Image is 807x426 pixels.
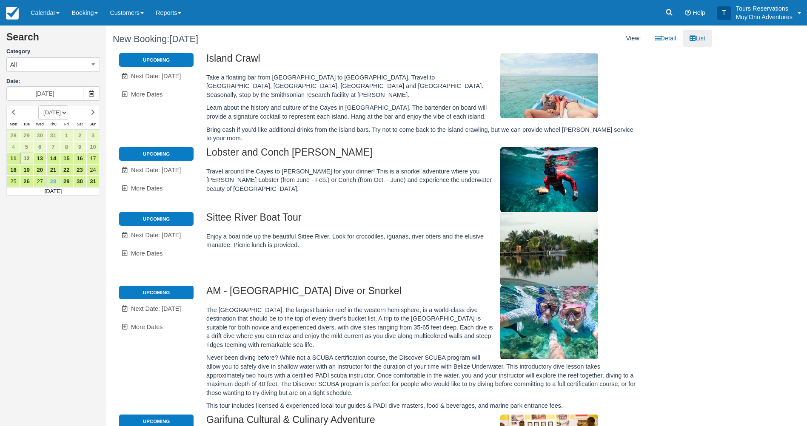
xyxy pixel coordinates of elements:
a: 30 [33,130,46,141]
a: 22 [60,164,73,176]
a: 20 [33,164,46,176]
button: All [6,57,100,72]
a: 7 [46,141,60,153]
a: 29 [20,130,33,141]
a: 3 [86,130,100,141]
a: 12 [20,153,33,164]
a: 2 [73,130,86,141]
a: 1 [60,130,73,141]
span: Next Date: [DATE] [131,167,181,173]
a: 8 [60,141,73,153]
a: 21 [46,164,60,176]
p: This tour includes licensed & experienced local tour guides & PADI dive masters, food & beverages... [206,401,638,410]
p: Take a floating bar from [GEOGRAPHIC_DATA] to [GEOGRAPHIC_DATA]. Travel to [GEOGRAPHIC_DATA], [GE... [206,73,638,99]
a: Next Date: [DATE] [119,300,194,318]
a: 9 [73,141,86,153]
th: Sun [86,120,100,129]
a: 19 [20,164,33,176]
th: Wed [33,120,46,129]
a: List [683,30,711,47]
div: T [717,6,731,20]
i: Help [685,10,691,16]
span: More Dates [131,91,163,98]
a: 16 [73,153,86,164]
a: 27 [33,176,46,187]
label: Date: [6,77,100,85]
td: [DATE] [7,187,100,196]
img: checkfront-main-nav-mini-logo.png [6,7,19,20]
span: [DATE] [169,34,198,44]
span: Next Date: [DATE] [131,73,181,80]
a: Next Date: [DATE] [119,68,194,85]
h2: Lobster and Conch [PERSON_NAME] [206,147,638,163]
a: 31 [46,130,60,141]
img: M305-1 [500,53,598,118]
li: Upcoming [119,147,194,161]
p: Enjoy a boat ride up the beautiful Sittee River. Look for crocodiles, iguanas, river otters and t... [206,232,638,250]
p: Never been diving before? While not a SCUBA certification course, the Discover SCUBA program will... [206,353,638,397]
a: 24 [86,164,100,176]
img: M307-1 [500,212,598,286]
span: More Dates [131,324,163,330]
p: Learn about the history and culture of the Cayes in [GEOGRAPHIC_DATA]. The bartender on board wil... [206,103,638,121]
th: Sat [73,120,86,129]
li: Upcoming [119,53,194,67]
h1: New Booking: [113,34,402,44]
img: M306-1 [500,147,598,212]
p: Muy'Ono Adventures [736,13,793,21]
a: 28 [46,176,60,187]
span: All [10,60,17,69]
a: 11 [7,153,20,164]
a: 10 [86,141,100,153]
a: 25 [7,176,20,187]
li: Upcoming [119,286,194,299]
a: 30 [73,176,86,187]
h2: Island Crawl [206,53,638,69]
p: Tours Reservations [736,4,793,13]
p: Travel around the Cayes to [PERSON_NAME] for your dinner! This is a snorkel adventure where you [... [206,167,638,193]
p: The [GEOGRAPHIC_DATA], the largest barrier reef in the western hemisphere, is a world-class dive ... [206,306,638,349]
a: 5 [20,141,33,153]
a: Detail [648,30,683,47]
p: Bring cash if you’d like additional drinks from the island bars. Try not to come back to the isla... [206,125,638,143]
span: More Dates [131,250,163,257]
h2: AM - [GEOGRAPHIC_DATA] Dive or Snorkel [206,286,638,301]
th: Tue [20,120,33,129]
span: More Dates [131,185,163,192]
a: 28 [7,130,20,141]
a: 26 [20,176,33,187]
th: Mon [7,120,20,129]
a: 31 [86,176,100,187]
label: Category [6,48,100,56]
span: Next Date: [DATE] [131,305,181,312]
th: Thu [46,120,60,129]
li: Upcoming [119,212,194,226]
span: Help [693,9,705,16]
a: 29 [60,176,73,187]
a: 6 [33,141,46,153]
a: 13 [33,153,46,164]
li: View: [620,30,647,47]
a: Next Date: [DATE] [119,162,194,179]
h2: Sittee River Boat Tour [206,212,638,228]
a: 15 [60,153,73,164]
a: 14 [46,153,60,164]
a: 4 [7,141,20,153]
a: Next Date: [DATE] [119,227,194,244]
a: 17 [86,153,100,164]
a: 18 [7,164,20,176]
th: Fri [60,120,73,129]
span: Next Date: [DATE] [131,232,181,239]
img: M294-1 [500,286,598,359]
a: 23 [73,164,86,176]
h2: Search [6,32,100,48]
